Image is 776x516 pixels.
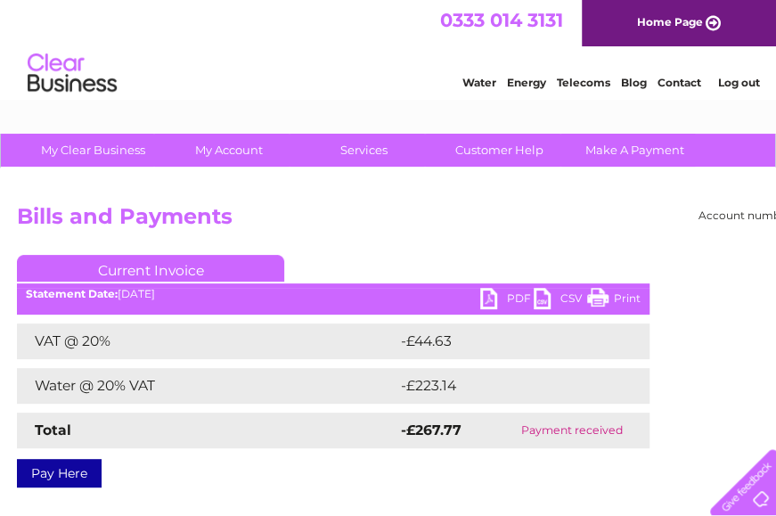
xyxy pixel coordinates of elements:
[290,134,437,167] a: Services
[27,46,118,101] img: logo.png
[17,368,396,404] td: Water @ 20% VAT
[462,76,496,89] a: Water
[494,413,649,448] td: Payment received
[155,134,302,167] a: My Account
[480,288,534,314] a: PDF
[26,287,118,300] b: Statement Date:
[440,9,563,31] a: 0333 014 3131
[401,422,462,438] strong: -£267.77
[534,288,587,314] a: CSV
[17,288,649,300] div: [DATE]
[17,324,396,359] td: VAT @ 20%
[587,288,641,314] a: Print
[557,76,610,89] a: Telecoms
[17,255,284,282] a: Current Invoice
[396,324,617,359] td: -£44.63
[507,76,546,89] a: Energy
[658,76,701,89] a: Contact
[17,459,102,487] a: Pay Here
[35,422,71,438] strong: Total
[561,134,708,167] a: Make A Payment
[717,76,759,89] a: Log out
[621,76,647,89] a: Blog
[20,134,167,167] a: My Clear Business
[396,368,618,404] td: -£223.14
[426,134,573,167] a: Customer Help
